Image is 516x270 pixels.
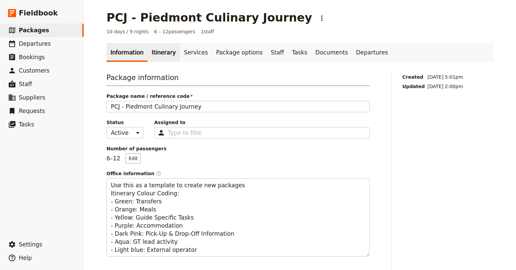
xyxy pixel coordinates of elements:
span: 1 staff [201,28,214,35]
span: Packages [19,27,49,34]
span: Departures [19,40,51,47]
span: Status [106,119,143,126]
h3: Package information [106,73,370,86]
button: Number of passengers6–12 [126,153,141,163]
select: Status [106,127,143,139]
span: Bookings [19,54,45,61]
input: Assigned to [168,129,201,137]
span: Requests [19,108,45,114]
a: Information [106,43,147,62]
textarea: Office information​ [106,178,370,257]
span: Package name / reference code [106,93,370,100]
span: Staff [19,81,32,87]
span: Settings [19,241,42,248]
span: Office information [106,170,370,177]
p: 6 – 12 [106,153,141,163]
span: Assigned to [154,119,370,126]
span: Suppliers [19,94,45,101]
span: Help [19,255,32,261]
span: [DATE] 5:01pm [428,74,463,80]
span: [DATE] 2:00pm [428,83,463,90]
button: Actions [316,12,328,24]
a: Services [180,43,212,62]
span: 6 – 12 passengers [154,28,196,35]
h1: PCJ - Piedmont Culinary Journey [106,11,312,24]
a: Departures [352,43,392,62]
span: Customers [19,67,49,74]
a: Staff [267,43,288,62]
span: ​ [156,171,161,176]
a: Itinerary [147,43,180,62]
span: Updated [402,83,425,90]
span: Number of passengers [106,145,370,152]
span: Tasks [19,121,34,128]
input: Package name / reference code [106,101,370,112]
span: 10 days / 9 nights [106,28,149,35]
a: Documents [311,43,352,62]
a: Package options [212,43,266,62]
span: Fieldbook [19,8,58,18]
span: Created [402,74,425,80]
a: Tasks [288,43,311,62]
